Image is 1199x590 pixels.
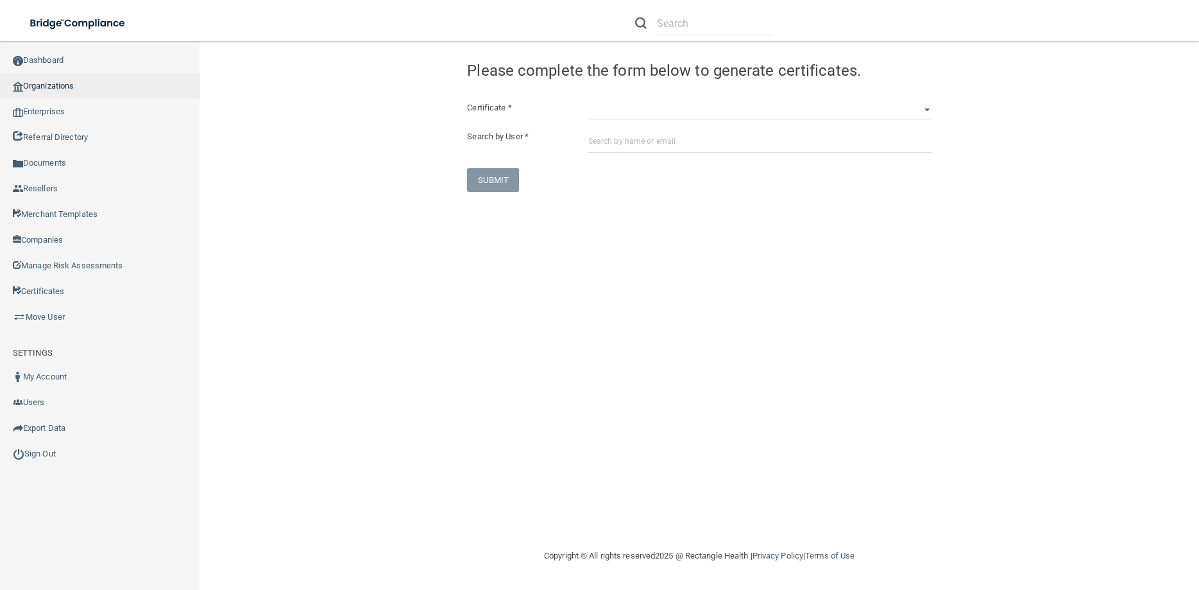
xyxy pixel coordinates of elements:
[13,423,23,433] img: icon-export.b9366987.png
[657,12,774,35] input: Search
[635,17,647,29] img: ic-search.3b580494.png
[465,535,933,577] div: Copyright © All rights reserved 2025 @ Rectangle Health | |
[467,62,931,80] h4: Please complete the form below to generate certificates.
[13,82,23,92] img: organization-icon.f8decf85.png
[13,397,23,408] img: icon-users.e205127d.png
[13,311,26,324] img: briefcase.64adab9b.png
[13,108,23,117] img: enterprise.0d942306.png
[457,129,578,144] label: Search by User *
[457,100,578,116] label: Certificate *
[467,168,519,192] button: SUBMIT
[13,448,24,460] img: ic_power_dark.7ecde6b1.png
[13,345,53,361] label: SETTINGS
[805,551,855,560] a: Terms of Use
[19,10,137,37] img: bridge_compliance_login_screen.278c3ca4.svg
[13,159,23,169] img: icon-documents.8dae5593.png
[977,499,1184,550] iframe: Drift Widget Chat Controller
[13,56,23,66] img: ic_dashboard_dark.d01f4a41.png
[753,551,803,560] a: Privacy Policy
[13,372,23,382] img: ic_user_dark.df1a06c3.png
[13,184,23,194] img: ic_reseller.de258add.png
[588,129,931,153] input: Search by name or email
